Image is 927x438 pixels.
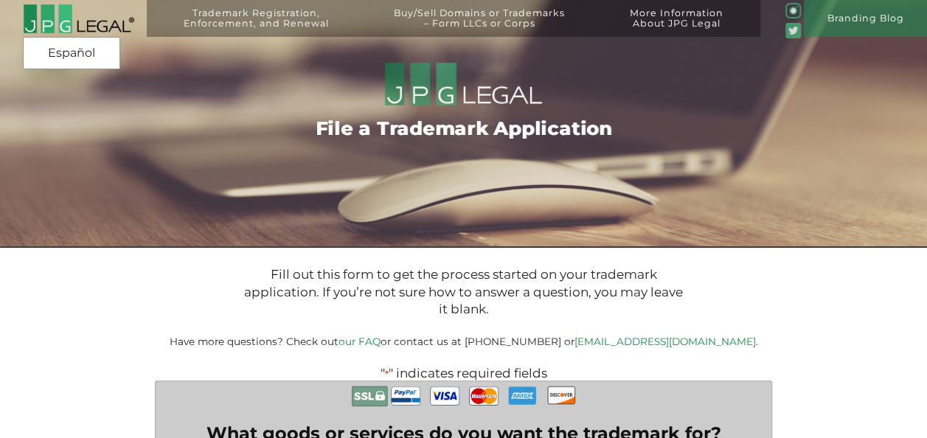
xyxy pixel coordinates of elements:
[430,381,459,411] img: Visa
[120,366,806,380] p: " " indicates required fields
[351,381,388,411] img: Secure Payment with SSL
[507,381,537,410] img: AmEx
[391,381,420,411] img: PayPal
[27,40,116,66] a: Español
[785,3,801,18] img: glyph-logo_May2016-green3-90.png
[469,381,499,411] img: MasterCard
[338,336,381,347] a: our FAQ
[602,8,751,45] a: More InformationAbout JPG Legal
[170,336,758,347] small: Have more questions? Check out or contact us at [PHONE_NUMBER] or .
[366,8,593,45] a: Buy/Sell Domains or Trademarks– Form LLCs or Corps
[785,23,801,38] img: Twitter_Social_Icon_Rounded_Square_Color-mid-green3-90.png
[23,4,134,34] img: 2016-logo-black-letters-3-r.png
[156,8,357,45] a: Trademark Registration,Enforcement, and Renewal
[546,381,576,409] img: Discover
[241,266,686,318] p: Fill out this form to get the process started on your trademark application. If you’re not sure h...
[574,336,756,347] a: [EMAIL_ADDRESS][DOMAIN_NAME]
